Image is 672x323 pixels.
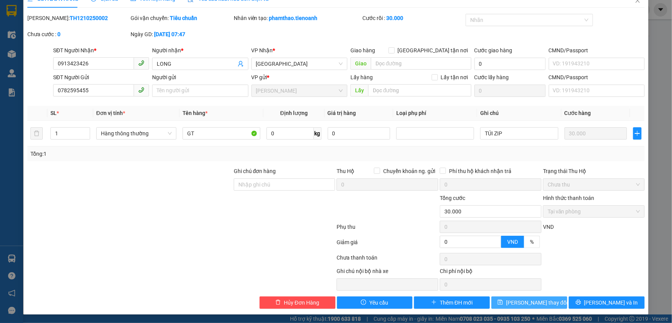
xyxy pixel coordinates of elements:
[251,47,273,53] span: VP Nhận
[131,14,232,22] div: Gói vận chuyển:
[350,47,375,53] span: Giao hàng
[152,46,248,55] div: Người nhận
[543,224,554,230] span: VND
[16,11,112,25] span: Ghi chú:
[98,37,101,43] span: 0
[549,73,645,82] div: CMND/Passport
[170,15,197,21] b: Tiêu chuẩn
[477,106,561,121] th: Ghi chú
[16,11,112,25] span: TẤM NỆM + QUẠT + KIỆN SẮT DC NHIỀU MÓN
[58,29,83,35] span: Chưa thu
[280,110,308,116] span: Định lượng
[474,58,546,70] input: Cước giao hàng
[474,74,509,80] label: Cước lấy hàng
[438,73,471,82] span: Lấy tận nơi
[543,195,594,201] label: Hình thức thanh toán
[584,298,638,307] span: [PERSON_NAME] và In
[446,167,514,175] span: Phí thu hộ khách nhận trả
[131,30,232,38] div: Ngày GD:
[138,60,144,66] span: phone
[30,127,43,140] button: delete
[337,267,438,278] div: Ghi chú nội bộ nhà xe
[152,73,248,82] div: Người gửi
[30,150,260,158] div: Tổng: 1
[256,85,343,97] span: Cư Kuin
[337,296,413,309] button: exclamation-circleYêu cầu
[507,239,518,245] span: VND
[251,73,347,82] div: VP gửi
[336,223,439,236] div: Phụ thu
[69,37,72,43] span: 0
[440,298,473,307] span: Thêm ĐH mới
[350,57,371,70] span: Giao
[474,85,546,97] input: Cước lấy hàng
[183,110,208,116] span: Tên hàng
[234,178,335,191] input: Ghi chú đơn hàng
[548,206,640,217] span: Tại văn phòng
[369,298,388,307] span: Yêu cầu
[234,14,361,22] div: Nhân viên tạo:
[498,300,503,306] span: save
[57,31,60,37] b: 0
[362,14,464,22] div: Cước rồi :
[27,14,129,22] div: [PERSON_NAME]:
[474,47,513,53] label: Cước giao hàng
[565,110,591,116] span: Cước hàng
[633,130,641,137] span: plus
[393,106,477,121] th: Loại phụ phí
[275,300,281,306] span: delete
[543,167,645,175] div: Trạng thái Thu Hộ
[380,167,438,175] span: Chuyển khoản ng. gửi
[440,267,541,278] div: Chi phí nội bộ
[414,296,490,309] button: plusThêm ĐH mới
[256,58,343,70] span: Thủ Đức
[234,168,276,174] label: Ghi chú đơn hàng
[260,296,335,309] button: deleteHủy Đơn Hàng
[337,168,354,174] span: Thu Hộ
[90,29,109,35] span: Thu hộ
[576,300,581,306] span: printer
[371,57,471,70] input: Dọc đường
[238,61,244,67] span: user-add
[395,46,471,55] span: [GEOGRAPHIC_DATA] tận nơi
[96,110,125,116] span: Đơn vị tính
[548,179,640,190] span: Chưa thu
[154,31,185,37] b: [DATE] 07:47
[53,46,149,55] div: SĐT Người Nhận
[314,127,322,140] span: kg
[431,300,437,306] span: plus
[101,128,172,139] span: Hàng thông thường
[138,87,144,93] span: phone
[565,127,627,140] input: 0
[50,110,57,116] span: SL
[350,84,368,97] span: Lấy
[386,15,403,21] b: 30.000
[549,46,645,55] div: CMND/Passport
[24,37,46,43] span: 150.000
[368,84,471,97] input: Dọc đường
[27,30,129,38] div: Chưa cước :
[269,15,318,21] b: phamthao.tienoanh
[70,15,108,21] b: TH1210250002
[336,253,439,267] div: Chưa thanh toán
[328,110,356,116] span: Giá trị hàng
[633,127,642,140] button: plus
[350,74,373,80] span: Lấy hàng
[569,296,645,309] button: printer[PERSON_NAME] và In
[53,73,149,82] div: SĐT Người Gửi
[284,298,319,307] span: Hủy Đơn Hàng
[491,296,567,309] button: save[PERSON_NAME] thay đổi
[440,195,465,201] span: Tổng cước
[361,300,366,306] span: exclamation-circle
[26,29,44,35] span: Đã thu
[480,127,558,140] input: Ghi Chú
[506,298,568,307] span: [PERSON_NAME] thay đổi
[530,239,534,245] span: %
[183,127,260,140] input: VD: Bàn, Ghế
[336,238,439,251] div: Giảm giá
